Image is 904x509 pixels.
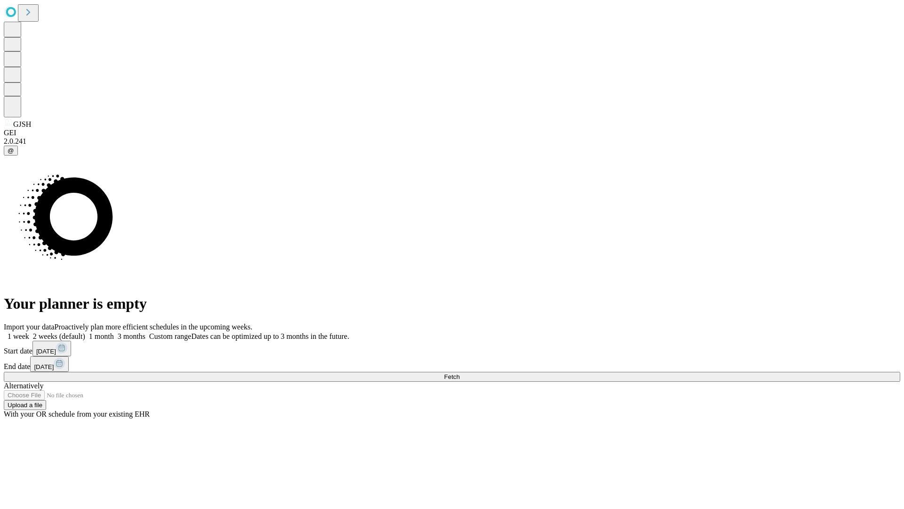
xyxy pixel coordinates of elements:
span: 1 week [8,332,29,340]
span: [DATE] [34,363,54,370]
button: @ [4,146,18,156]
span: 3 months [118,332,145,340]
span: Fetch [444,373,460,380]
span: 1 month [89,332,114,340]
button: [DATE] [32,341,71,356]
h1: Your planner is empty [4,295,900,312]
div: GEI [4,129,900,137]
span: @ [8,147,14,154]
span: [DATE] [36,348,56,355]
span: Import your data [4,323,55,331]
button: Fetch [4,372,900,382]
span: Proactively plan more efficient schedules in the upcoming weeks. [55,323,252,331]
span: With your OR schedule from your existing EHR [4,410,150,418]
span: Dates can be optimized up to 3 months in the future. [191,332,349,340]
button: [DATE] [30,356,69,372]
div: 2.0.241 [4,137,900,146]
button: Upload a file [4,400,46,410]
div: Start date [4,341,900,356]
span: Alternatively [4,382,43,390]
span: Custom range [149,332,191,340]
span: GJSH [13,120,31,128]
span: 2 weeks (default) [33,332,85,340]
div: End date [4,356,900,372]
